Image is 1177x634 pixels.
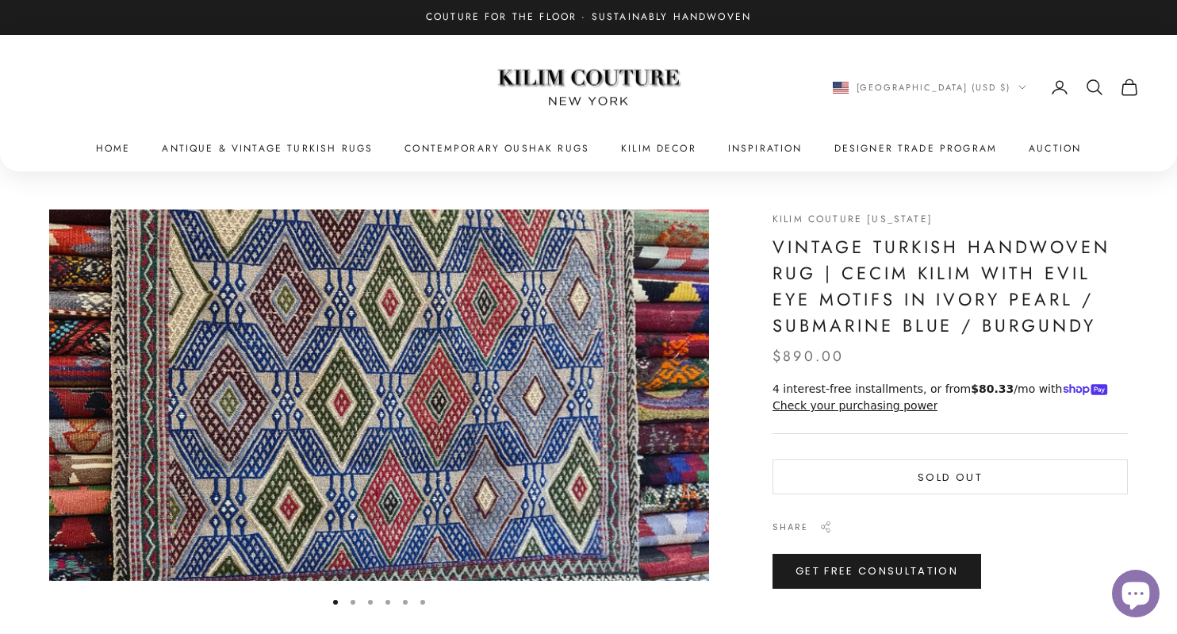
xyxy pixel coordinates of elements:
[773,520,832,534] button: Share
[489,50,688,125] img: Logo of Kilim Couture New York
[773,234,1128,339] h1: Vintage Turkish Handwoven Rug | Cecim Kilim with Evil Eye Motifs in Ivory Pearl / Submarine Blue ...
[1029,140,1081,156] a: Auction
[49,209,709,581] div: Item 1 of 6
[773,554,981,589] a: Get Free Consultation
[49,209,709,581] img: Vintage Turkish Cecim Kilim Rug with Evil Eye Motifs in Ivory Pearl and Submarine Blue by Kilim C...
[773,459,1128,494] button: Sold out
[834,140,998,156] a: Designer Trade Program
[833,82,849,94] img: United States
[773,345,845,368] sale-price: $890.00
[773,212,933,226] a: Kilim Couture [US_STATE]
[162,140,373,156] a: Antique & Vintage Turkish Rugs
[857,80,1011,94] span: [GEOGRAPHIC_DATA] (USD $)
[773,520,808,534] span: Share
[728,140,803,156] a: Inspiration
[426,10,751,25] p: Couture for the Floor · Sustainably Handwoven
[96,140,131,156] a: Home
[833,80,1027,94] button: Change country or currency
[1107,570,1164,621] inbox-online-store-chat: Shopify online store chat
[38,140,1139,156] nav: Primary navigation
[404,140,589,156] a: Contemporary Oushak Rugs
[833,78,1140,97] nav: Secondary navigation
[621,140,696,156] summary: Kilim Decor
